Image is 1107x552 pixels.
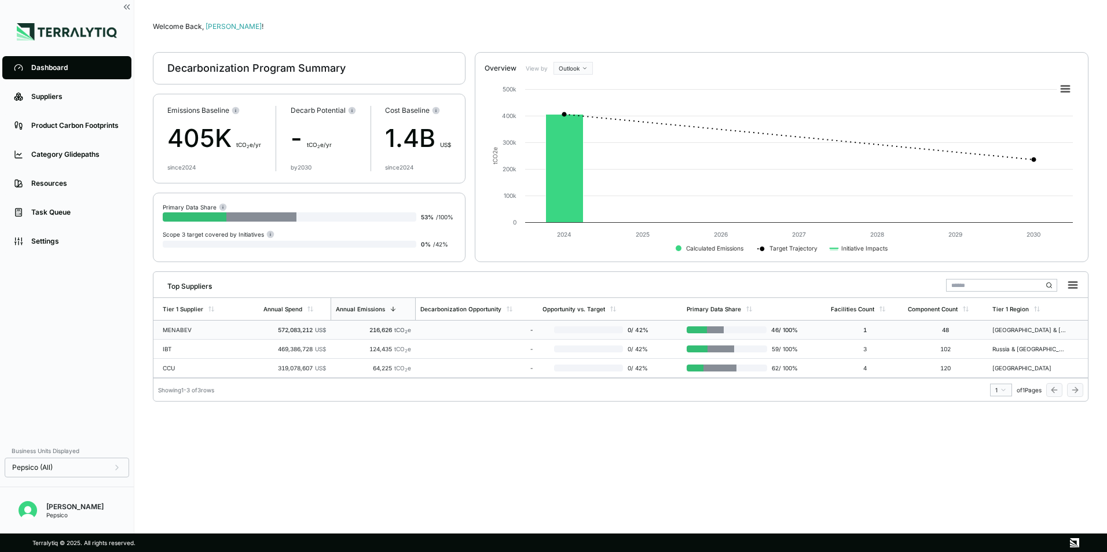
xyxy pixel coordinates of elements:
div: Decarbonization Opportunity [420,306,501,312]
text: 200k [503,165,516,172]
div: 469,386,728 [263,345,325,352]
span: [PERSON_NAME] [206,22,263,31]
div: since 2024 [385,164,413,171]
div: 1.4B [385,120,451,157]
span: 59 / 100 % [767,345,798,352]
span: US$ [315,345,326,352]
button: Open user button [14,496,42,524]
text: 400k [502,112,516,119]
div: Primary Data Share [163,203,227,211]
div: - [420,365,533,371]
div: 3 [831,345,899,352]
div: 102 [908,345,983,352]
div: CCU [163,365,237,371]
div: Product Carbon Footprints [31,121,120,130]
span: US$ [315,365,326,371]
div: 572,083,212 [263,326,325,333]
div: Resources [31,179,120,188]
div: Suppliers [31,92,120,101]
div: Business Units Displayed [5,444,129,458]
span: tCO e [394,365,411,371]
div: [GEOGRAPHIC_DATA] & [GEOGRAPHIC_DATA] [992,326,1066,333]
text: Target Trajectory [769,245,818,252]
tspan: 2 [492,150,498,154]
text: 500k [503,86,516,93]
text: 2026 [714,231,728,238]
button: Outlook [553,62,593,75]
span: US$ [315,326,326,333]
div: Tier 1 Region [992,306,1029,312]
span: / 100 % [436,214,453,220]
span: t CO e/yr [236,141,261,148]
div: Emissions Baseline [167,106,261,115]
span: tCO e [394,345,411,352]
span: / 42 % [433,241,448,248]
div: 216,626 [335,326,411,333]
span: 62 / 100 % [767,365,798,371]
text: 2030 [1027,231,1040,238]
label: View by [526,65,549,72]
div: - [420,345,533,352]
div: Settings [31,237,120,246]
div: Overview [485,64,516,73]
text: 300k [503,139,516,146]
div: by 2030 [291,164,311,171]
span: tCO e [394,326,411,333]
div: 1 [995,387,1007,393]
div: Tier 1 Supplier [163,306,203,312]
div: since 2024 [167,164,196,171]
span: ! [262,22,263,31]
sub: 2 [405,367,408,373]
text: 2028 [870,231,884,238]
div: Cost Baseline [385,106,451,115]
div: 48 [908,326,983,333]
div: - [420,326,533,333]
sub: 2 [317,144,320,149]
div: Pepsico [46,511,104,518]
div: Category Glidepaths [31,150,120,159]
text: 2025 [636,231,650,238]
span: 46 / 100 % [767,326,798,333]
text: 2024 [557,231,571,238]
span: 0 % [421,241,431,248]
div: Dashboard [31,63,120,72]
span: Outlook [559,65,580,72]
span: Pepsico (All) [12,463,53,472]
text: 100k [504,192,516,199]
text: 2029 [948,231,962,238]
span: t CO e/yr [307,141,332,148]
div: 1 [831,326,899,333]
div: [PERSON_NAME] [46,502,104,511]
text: Initiative Impacts [841,245,888,252]
span: 53 % [421,214,434,220]
div: Russia & [GEOGRAPHIC_DATA] [992,345,1066,352]
div: Decarbonization Program Summary [167,61,346,75]
div: Annual Spend [263,306,302,312]
div: Component Count [908,306,958,312]
div: 120 [908,365,983,371]
span: 0 / 42 % [623,326,654,333]
div: Decarb Potential [291,106,356,115]
div: Top Suppliers [158,277,212,291]
div: - [291,120,356,157]
span: of 1 Pages [1017,387,1042,393]
div: Scope 3 target covered by Initiatives [163,230,274,238]
text: Calculated Emissions [686,245,743,252]
div: Primary Data Share [687,306,741,312]
div: MENABEV [163,326,237,333]
button: 1 [990,384,1012,396]
div: 4 [831,365,899,371]
span: 0 / 42 % [623,365,654,371]
div: Showing 1 - 3 of 3 rows [158,387,214,393]
div: 64,225 [335,365,411,371]
div: Welcome Back, [153,22,1088,31]
span: US$ [440,141,451,148]
div: Opportunity vs. Target [542,306,605,312]
div: IBT [163,345,237,352]
text: 0 [513,219,516,226]
div: Annual Emissions [336,306,385,312]
div: 124,435 [335,345,411,352]
img: Erik Hut [19,501,37,520]
img: Logo [17,23,117,41]
div: [GEOGRAPHIC_DATA] [992,365,1066,371]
